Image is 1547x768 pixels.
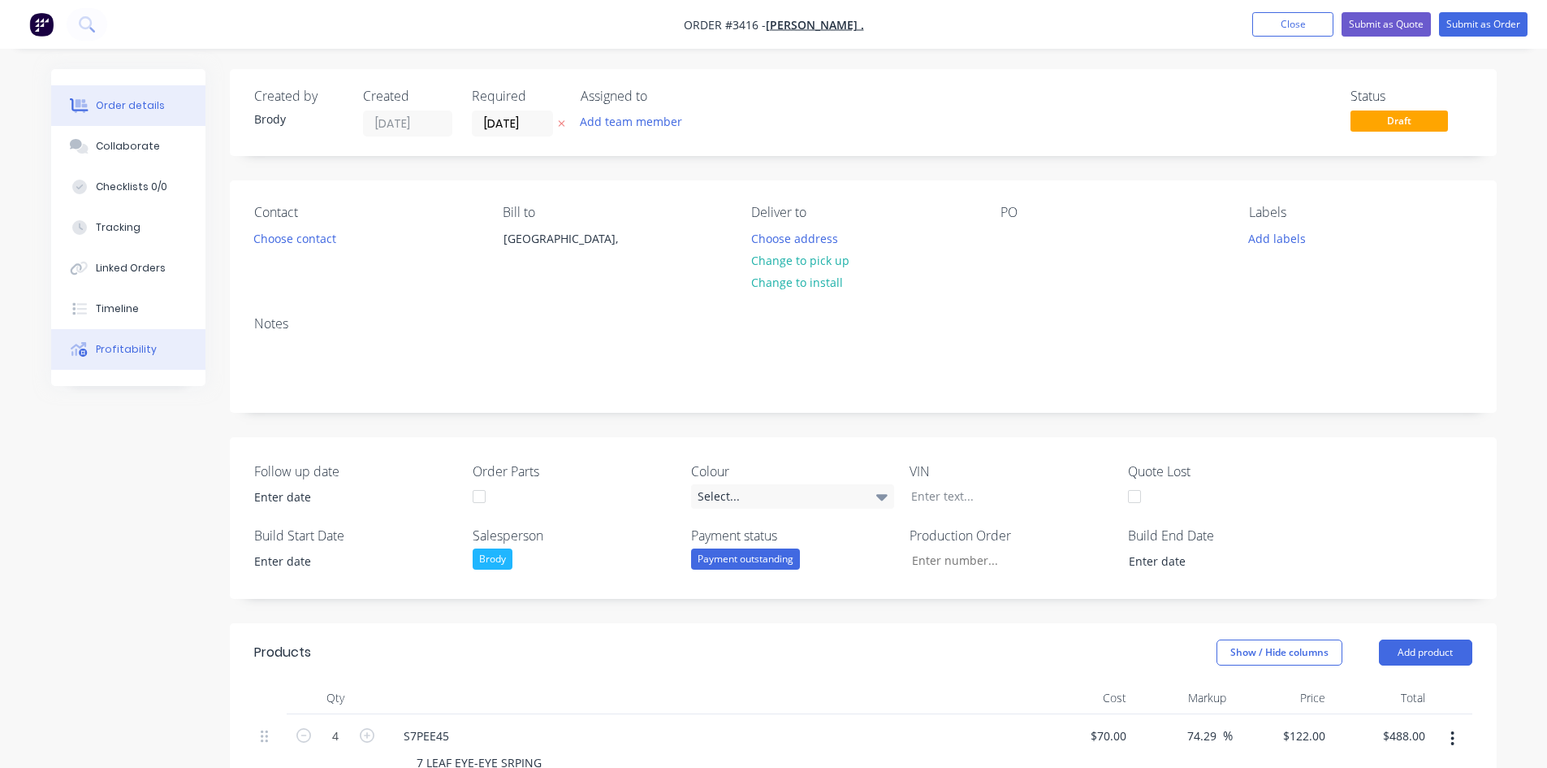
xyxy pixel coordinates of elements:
[51,329,205,370] button: Profitability
[244,227,344,249] button: Choose contact
[1133,682,1233,714] div: Markup
[96,180,167,194] div: Checklists 0/0
[1379,640,1472,666] button: Add product
[742,227,846,249] button: Choose address
[473,526,676,545] label: Salesperson
[1350,111,1448,131] span: Draft
[581,111,691,132] button: Add team member
[571,111,690,132] button: Add team member
[1000,205,1223,220] div: PO
[1439,12,1528,37] button: Submit as Order
[254,316,1472,332] div: Notes
[1350,89,1472,104] div: Status
[473,462,676,481] label: Order Parts
[742,249,858,271] button: Change to pick up
[1233,682,1333,714] div: Price
[96,261,166,276] div: Linked Orders
[684,17,766,33] span: Order #3416 -
[96,98,165,113] div: Order details
[473,549,512,570] div: Brody
[910,526,1113,545] label: Production Order
[1117,549,1320,574] input: Enter date
[691,526,894,545] label: Payment status
[391,724,462,748] div: S7PEE45
[1249,205,1471,220] div: Labels
[1128,526,1331,545] label: Build End Date
[363,89,452,104] div: Created
[96,342,157,357] div: Profitability
[51,167,205,207] button: Checklists 0/0
[1240,227,1315,249] button: Add labels
[254,643,311,662] div: Products
[1223,727,1233,745] span: %
[691,549,800,570] div: Payment outstanding
[1252,12,1333,37] button: Close
[742,271,851,293] button: Change to install
[96,302,139,316] div: Timeline
[243,485,445,510] input: Enter date
[691,462,894,481] label: Colour
[581,89,743,104] div: Assigned to
[96,139,160,154] div: Collaborate
[503,205,725,220] div: Bill to
[51,207,205,248] button: Tracking
[751,205,974,220] div: Deliver to
[503,228,638,250] div: [GEOGRAPHIC_DATA],
[691,484,894,509] div: Select...
[898,549,1113,573] input: Enter number...
[1128,462,1331,481] label: Quote Lost
[96,220,140,235] div: Tracking
[243,549,445,574] input: Enter date
[1216,640,1342,666] button: Show / Hide columns
[254,89,344,104] div: Created by
[254,205,477,220] div: Contact
[254,462,457,481] label: Follow up date
[51,126,205,167] button: Collaborate
[254,526,457,545] label: Build Start Date
[766,17,864,33] a: [PERSON_NAME] .
[254,111,344,128] div: Brody
[472,89,561,104] div: Required
[51,85,205,126] button: Order details
[490,227,652,279] div: [GEOGRAPHIC_DATA],
[29,12,54,37] img: Factory
[1332,682,1432,714] div: Total
[1034,682,1134,714] div: Cost
[51,289,205,329] button: Timeline
[287,682,384,714] div: Qty
[1342,12,1431,37] button: Submit as Quote
[910,462,1113,481] label: VIN
[51,248,205,289] button: Linked Orders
